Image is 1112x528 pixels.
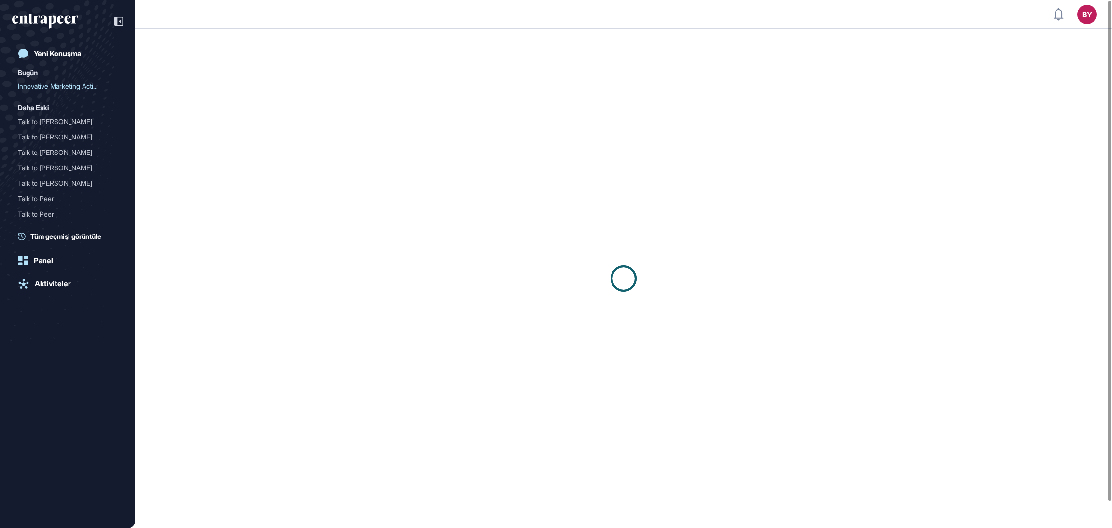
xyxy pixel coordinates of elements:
[12,44,123,63] a: Yeni Konuşma
[12,274,123,293] a: Aktiviteler
[18,114,110,129] div: Talk to [PERSON_NAME]
[34,49,81,58] div: Yeni Konuşma
[18,79,110,94] div: Innovative Marketing Acti...
[18,114,117,129] div: Talk to Reese
[35,279,71,288] div: Aktiviteler
[18,160,117,176] div: Talk to Reese
[18,207,110,222] div: Talk to Peer
[18,191,117,207] div: Talk to Peer
[12,14,78,29] div: entrapeer-logo
[34,256,53,265] div: Panel
[18,129,117,145] div: Talk to Reese
[18,79,117,94] div: Innovative Marketing Activities Using AI in Global Corporations and Insurance Industry
[18,160,110,176] div: Talk to [PERSON_NAME]
[18,176,117,191] div: Talk to Reese
[18,207,117,222] div: Talk to Peer
[18,102,49,113] div: Daha Eski
[18,67,38,79] div: Bugün
[18,231,123,241] a: Tüm geçmişi görüntüle
[18,176,110,191] div: Talk to [PERSON_NAME]
[18,129,110,145] div: Talk to [PERSON_NAME]
[30,231,101,241] span: Tüm geçmişi görüntüle
[18,145,117,160] div: Talk to Tracy
[18,145,110,160] div: Talk to [PERSON_NAME]
[18,222,117,237] div: Impact of Predictive Analytics on Healthcare Insurance Transformation
[1077,5,1097,24] button: BY
[18,222,110,237] div: Impact of Predictive Anal...
[12,251,123,270] a: Panel
[18,191,110,207] div: Talk to Peer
